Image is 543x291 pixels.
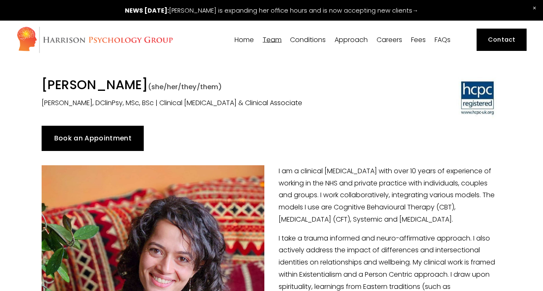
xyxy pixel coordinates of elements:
[335,37,368,43] span: Approach
[377,36,402,44] a: Careers
[435,36,451,44] a: FAQs
[148,82,222,92] span: (she/her/they/them)
[290,37,326,43] span: Conditions
[42,77,382,95] h1: [PERSON_NAME]
[477,29,527,51] a: Contact
[42,165,501,226] p: I am a clinical [MEDICAL_DATA] with over 10 years of experience of working in the NHS and private...
[42,97,382,109] p: [PERSON_NAME], DClinPsy, MSc, BSc | Clinical [MEDICAL_DATA] & Clinical Associate
[263,36,282,44] a: folder dropdown
[42,126,144,151] a: Book an Appointment
[235,36,254,44] a: Home
[290,36,326,44] a: folder dropdown
[335,36,368,44] a: folder dropdown
[16,26,173,53] img: Harrison Psychology Group
[263,37,282,43] span: Team
[411,36,426,44] a: Fees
